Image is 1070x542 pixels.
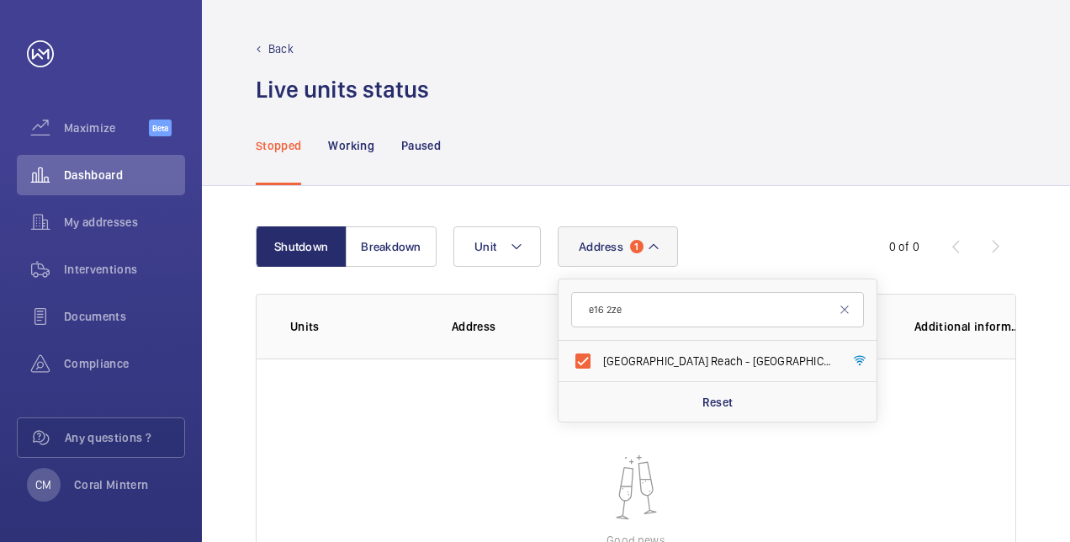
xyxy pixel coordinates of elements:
span: Interventions [64,261,185,278]
p: Coral Mintern [74,476,149,493]
span: Unit [474,240,496,253]
p: CM [35,476,51,493]
span: Any questions ? [65,429,184,446]
span: Maximize [64,120,149,136]
p: Working [328,137,373,154]
span: Dashboard [64,167,185,183]
span: Compliance [64,355,185,372]
p: Paused [401,137,441,154]
span: My addresses [64,214,185,231]
span: [GEOGRAPHIC_DATA] Reach - [GEOGRAPHIC_DATA], [GEOGRAPHIC_DATA] [603,353,834,369]
span: Address [579,240,623,253]
div: 0 of 0 [889,238,919,255]
input: Search by address [571,292,864,327]
h1: Live units status [256,74,429,105]
p: Address [452,318,593,335]
p: Units [290,318,425,335]
p: Stopped [256,137,301,154]
p: Reset [702,394,734,411]
p: Additional information [914,318,1022,335]
button: Breakdown [346,226,437,267]
span: 1 [630,240,644,253]
button: Address1 [558,226,678,267]
span: Documents [64,308,185,325]
span: Beta [149,120,172,136]
button: Shutdown [256,226,347,267]
button: Unit [453,226,541,267]
p: Back [268,40,294,57]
